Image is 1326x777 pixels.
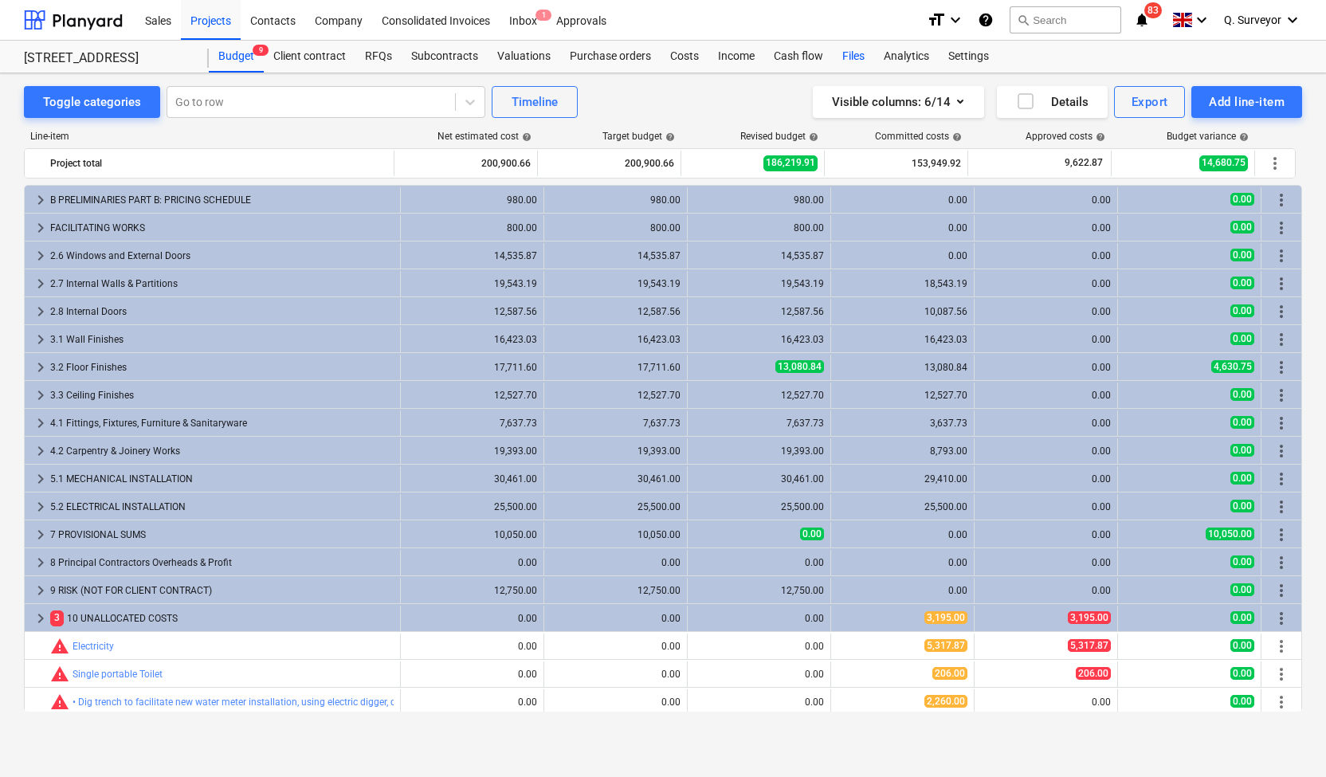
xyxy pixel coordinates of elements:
div: 980.00 [551,194,681,206]
div: 29,410.00 [838,473,967,485]
div: 7,637.73 [407,418,537,429]
div: 0.00 [551,669,681,680]
a: Cash flow [764,41,833,73]
span: More actions [1272,609,1291,628]
span: 0.00 [800,528,824,540]
span: help [806,132,818,142]
div: 200,900.66 [401,151,531,176]
div: 0.00 [694,669,824,680]
div: 0.00 [407,669,537,680]
div: 25,500.00 [694,501,824,512]
div: 19,543.19 [407,278,537,289]
span: 3 [50,610,64,626]
span: keyboard_arrow_right [31,525,50,544]
span: More actions [1272,693,1291,712]
i: keyboard_arrow_down [1283,10,1302,29]
div: 19,393.00 [407,445,537,457]
span: More actions [1265,154,1285,173]
span: keyboard_arrow_right [31,581,50,600]
a: Electricity [73,641,114,652]
a: Single portable Toilet [73,669,163,680]
div: 0.00 [551,697,681,708]
a: Budget9 [209,41,264,73]
div: 14,535.87 [694,250,824,261]
div: 0.00 [981,585,1111,596]
span: 0.00 [1230,500,1254,512]
span: Committed costs exceed revised budget [50,693,69,712]
div: Toggle categories [43,92,141,112]
span: 3,195.00 [1068,611,1111,624]
div: 0.00 [981,250,1111,261]
span: keyboard_arrow_right [31,190,50,210]
div: 3.1 Wall Finishes [50,327,394,352]
span: 83 [1144,2,1162,18]
a: Income [708,41,764,73]
span: More actions [1272,190,1291,210]
i: format_size [927,10,946,29]
span: More actions [1272,330,1291,349]
span: 0.00 [1230,555,1254,568]
span: 186,219.91 [763,155,818,171]
span: search [1017,14,1030,26]
div: 0.00 [981,390,1111,401]
div: 0.00 [981,362,1111,373]
div: Timeline [512,92,558,112]
div: 0.00 [981,445,1111,457]
div: 12,527.70 [407,390,537,401]
div: Files [833,41,874,73]
span: 0.00 [1230,249,1254,261]
div: Add line-item [1209,92,1285,112]
div: 800.00 [407,222,537,233]
div: 0.00 [838,529,967,540]
span: 206.00 [932,667,967,680]
div: 7,637.73 [551,418,681,429]
div: 3.3 Ceiling Finishes [50,383,394,408]
span: More actions [1272,302,1291,321]
div: 30,461.00 [694,473,824,485]
div: 18,543.19 [838,278,967,289]
div: 0.00 [694,697,824,708]
div: 7,637.73 [694,418,824,429]
div: 12,527.70 [551,390,681,401]
span: More actions [1272,274,1291,293]
div: Revised budget [740,131,818,142]
div: 200,900.66 [544,151,674,176]
span: 0.00 [1230,611,1254,624]
span: Q. Surveyor [1224,14,1281,26]
span: help [1093,132,1105,142]
div: 0.00 [551,641,681,652]
span: More actions [1272,246,1291,265]
span: 0.00 [1230,277,1254,289]
div: 16,423.03 [694,334,824,345]
div: FACILITATING WORKS [50,215,394,241]
div: Valuations [488,41,560,73]
div: 0.00 [981,557,1111,568]
span: keyboard_arrow_right [31,218,50,237]
span: keyboard_arrow_right [31,302,50,321]
span: keyboard_arrow_right [31,553,50,572]
span: 5,317.87 [1068,639,1111,652]
button: Add line-item [1191,86,1302,118]
span: More actions [1272,218,1291,237]
span: keyboard_arrow_right [31,386,50,405]
a: Costs [661,41,708,73]
button: Details [997,86,1108,118]
div: 12,587.56 [407,306,537,317]
span: More actions [1272,637,1291,656]
div: 0.00 [981,529,1111,540]
span: keyboard_arrow_right [31,414,50,433]
span: More actions [1272,497,1291,516]
div: 0.00 [838,250,967,261]
div: 14,535.87 [407,250,537,261]
div: 0.00 [981,306,1111,317]
span: 0.00 [1230,304,1254,317]
span: 0.00 [1230,639,1254,652]
div: 30,461.00 [407,473,537,485]
span: keyboard_arrow_right [31,358,50,377]
span: 2,260.00 [924,695,967,708]
div: 3,637.73 [838,418,967,429]
span: 14,680.75 [1199,155,1248,171]
div: 9 RISK (NOT FOR CLIENT CONTRACT) [50,578,394,603]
